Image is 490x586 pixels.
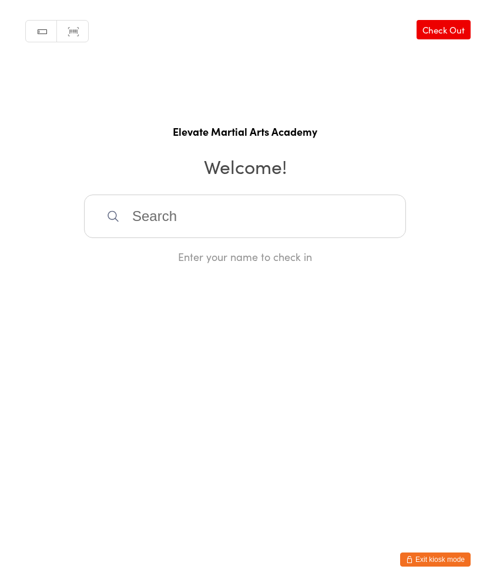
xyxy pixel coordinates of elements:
div: Enter your name to check in [84,249,406,264]
button: Exit kiosk mode [400,552,471,567]
a: Check Out [417,20,471,39]
input: Search [84,195,406,238]
h2: Welcome! [12,153,478,179]
h1: Elevate Martial Arts Academy [12,124,478,139]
